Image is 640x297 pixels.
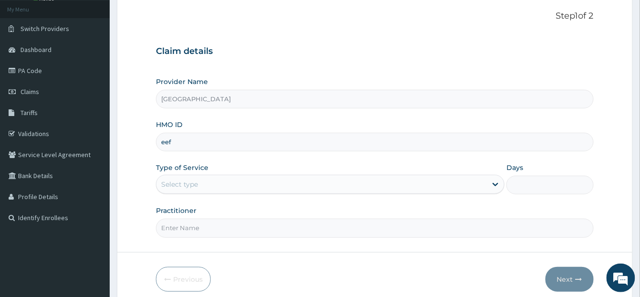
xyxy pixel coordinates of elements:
label: Provider Name [156,77,208,86]
label: Practitioner [156,206,196,215]
div: Select type [161,180,198,189]
button: Previous [156,267,211,292]
span: Dashboard [21,45,52,54]
p: Step 1 of 2 [156,11,594,21]
span: Switch Providers [21,24,69,33]
h3: Claim details [156,46,594,57]
span: Tariffs [21,108,38,117]
span: Claims [21,87,39,96]
button: Next [546,267,594,292]
label: HMO ID [156,120,183,129]
label: Type of Service [156,163,208,172]
input: Enter HMO ID [156,133,594,151]
input: Enter Name [156,219,594,237]
label: Days [506,163,523,172]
